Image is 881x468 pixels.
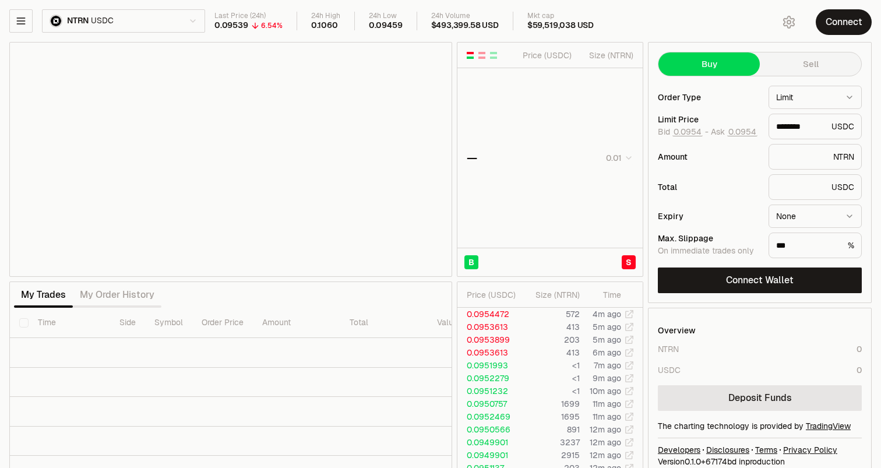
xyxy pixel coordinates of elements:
[626,256,632,268] span: S
[214,12,283,20] div: Last Price (24h)
[769,233,862,258] div: %
[658,153,759,161] div: Amount
[457,308,521,321] td: 0.0954472
[755,444,777,456] a: Terms
[14,283,73,307] button: My Trades
[769,205,862,228] button: None
[593,373,621,383] time: 9m ago
[468,256,474,268] span: B
[521,436,580,449] td: 3237
[457,397,521,410] td: 0.0950757
[769,86,862,109] button: Limit
[431,20,499,31] div: $493,399.58 USD
[658,246,759,256] div: On immediate trades only
[50,15,62,27] img: ntrn.png
[73,283,161,307] button: My Order History
[769,114,862,139] div: USDC
[593,309,621,319] time: 4m ago
[658,364,681,376] div: USDC
[727,127,757,136] button: 0.0954
[769,174,862,200] div: USDC
[145,308,192,338] th: Symbol
[521,359,580,372] td: <1
[521,397,580,410] td: 1699
[457,436,521,449] td: 0.0949901
[521,372,580,385] td: <1
[706,456,736,467] span: 67174bd856e652f9f527cc9d9c6db29712ff2a2a
[658,212,759,220] div: Expiry
[521,346,580,359] td: 413
[29,308,110,338] th: Time
[521,410,580,423] td: 1695
[457,346,521,359] td: 0.0953613
[590,437,621,448] time: 12m ago
[658,420,862,432] div: The charting technology is provided by
[658,115,759,124] div: Limit Price
[261,21,283,30] div: 6.54%
[521,333,580,346] td: 203
[457,385,521,397] td: 0.0951232
[658,343,679,355] div: NTRN
[521,423,580,436] td: 891
[521,385,580,397] td: <1
[602,151,633,165] button: 0.01
[466,51,475,60] button: Show Buy and Sell Orders
[806,421,851,431] a: TradingView
[658,234,759,242] div: Max. Slippage
[593,411,621,422] time: 11m ago
[457,449,521,462] td: 0.0949901
[582,50,633,61] div: Size ( NTRN )
[658,444,700,456] a: Developers
[658,268,862,293] button: Connect Wallet
[593,347,621,358] time: 6m ago
[428,308,467,338] th: Value
[816,9,872,35] button: Connect
[658,93,759,101] div: Order Type
[531,289,580,301] div: Size ( NTRN )
[520,50,572,61] div: Price ( USDC )
[590,424,621,435] time: 12m ago
[19,318,29,328] button: Select all
[857,343,862,355] div: 0
[457,423,521,436] td: 0.0950566
[457,410,521,423] td: 0.0952469
[521,449,580,462] td: 2915
[477,51,487,60] button: Show Sell Orders Only
[214,20,248,31] div: 0.09539
[489,51,498,60] button: Show Buy Orders Only
[67,16,89,26] span: NTRN
[457,359,521,372] td: 0.0951993
[783,444,837,456] a: Privacy Policy
[658,127,709,138] span: Bid -
[340,308,428,338] th: Total
[10,43,452,276] iframe: Financial Chart
[457,372,521,385] td: 0.0952279
[594,360,621,371] time: 7m ago
[658,183,759,191] div: Total
[658,52,760,76] button: Buy
[760,52,861,76] button: Sell
[769,144,862,170] div: NTRN
[593,322,621,332] time: 5m ago
[110,308,145,338] th: Side
[593,335,621,345] time: 5m ago
[658,456,862,467] div: Version 0.1.0 + in production
[431,12,499,20] div: 24h Volume
[590,386,621,396] time: 10m ago
[527,12,594,20] div: Mkt cap
[658,325,696,336] div: Overview
[91,16,113,26] span: USDC
[711,127,757,138] span: Ask
[590,450,621,460] time: 12m ago
[590,289,621,301] div: Time
[311,12,340,20] div: 24h High
[253,308,340,338] th: Amount
[527,20,594,31] div: $59,519,038 USD
[593,399,621,409] time: 11m ago
[467,150,477,166] div: —
[521,308,580,321] td: 572
[369,12,403,20] div: 24h Low
[369,20,403,31] div: 0.09459
[311,20,338,31] div: 0.1060
[857,364,862,376] div: 0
